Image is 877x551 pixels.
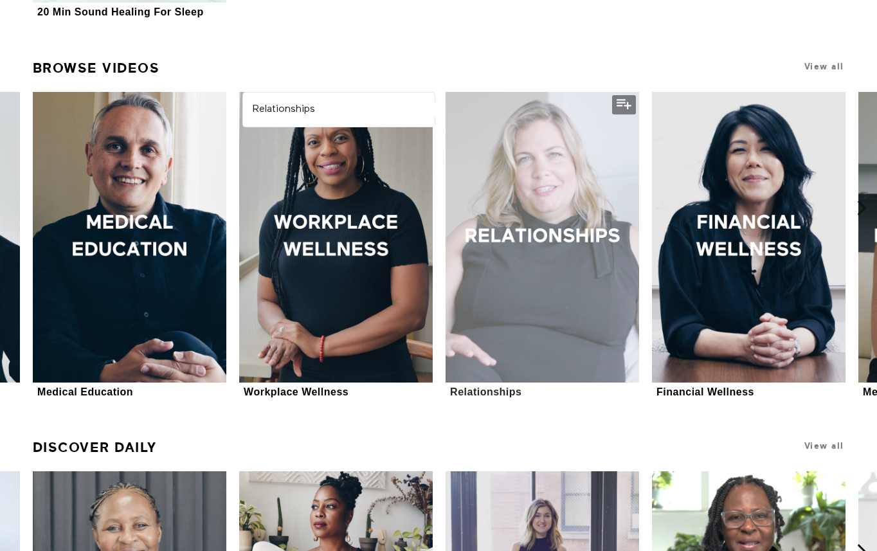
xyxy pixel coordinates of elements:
[612,95,636,114] button: Add to my list
[33,55,160,82] a: Browse Videos
[656,386,754,398] div: Financial Wellness
[37,386,133,398] div: Medical Education
[804,441,844,451] a: View all
[450,386,521,398] div: Relationships
[33,92,227,401] a: Medical EducationMedical Education
[33,434,157,461] a: Discover Daily
[244,386,348,398] div: Workplace Wellness
[37,6,204,18] div: 20 Min Sound Healing For Sleep
[239,92,433,401] a: Workplace WellnessWorkplace Wellness
[446,92,640,401] a: RelationshipsRelationships
[652,92,846,401] a: Financial WellnessFinancial Wellness
[253,104,315,114] strong: Relationships
[804,62,844,71] a: View all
